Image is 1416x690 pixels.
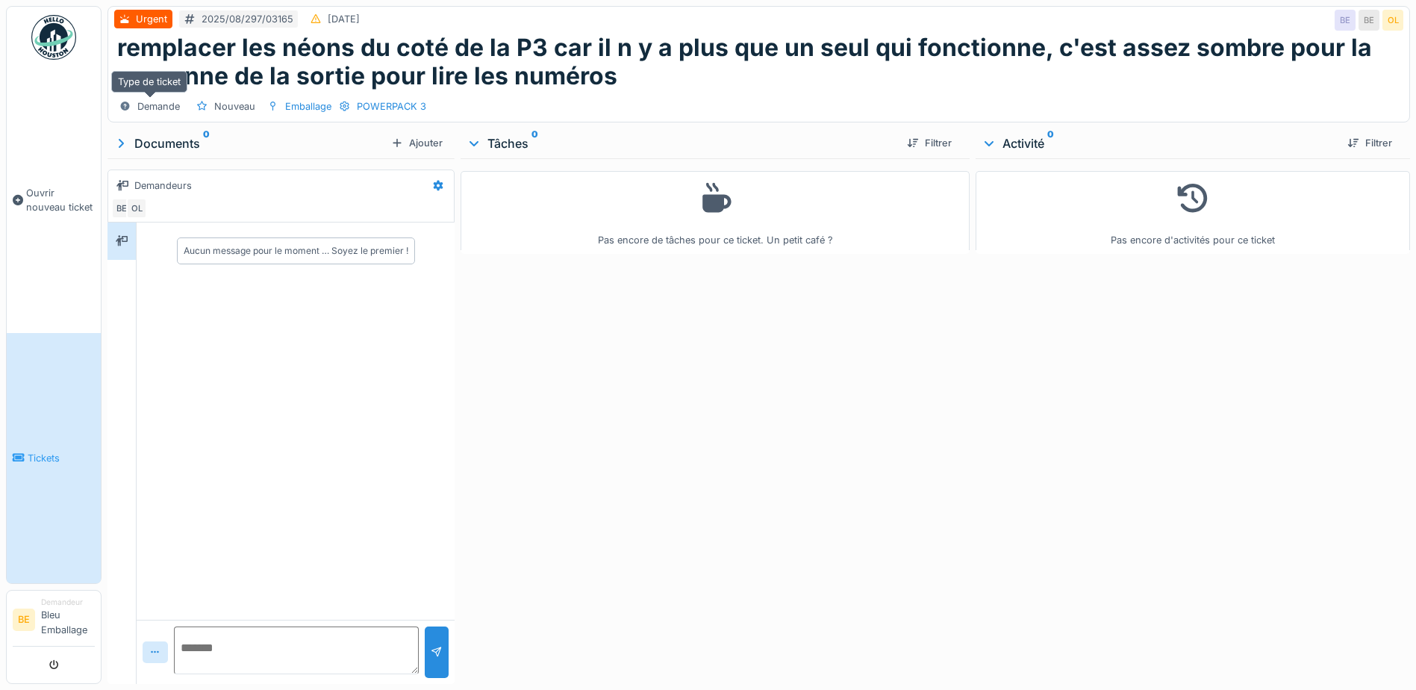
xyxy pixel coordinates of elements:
div: BE [1335,10,1356,31]
sup: 0 [531,134,538,152]
div: Filtrer [901,133,958,153]
li: BE [13,609,35,631]
div: BE [111,198,132,219]
div: Filtrer [1341,133,1398,153]
li: Bleu Emballage [41,597,95,643]
div: OL [1382,10,1403,31]
img: Badge_color-CXgf-gQk.svg [31,15,76,60]
span: Tickets [28,451,95,465]
div: Ajouter [385,133,449,153]
div: BE [1359,10,1379,31]
div: Demandeurs [134,178,192,193]
div: Pas encore de tâches pour ce ticket. Un petit café ? [470,178,960,247]
h1: remplacer les néons du coté de la P3 car il n y a plus que un seul qui fonctionne, c'est assez so... [117,34,1400,91]
div: Documents [113,134,385,152]
div: 2025/08/297/03165 [202,12,293,26]
div: Type de ticket [111,71,187,93]
div: Aucun message pour le moment … Soyez le premier ! [184,244,408,258]
a: Ouvrir nouveau ticket [7,68,101,333]
div: POWERPACK 3 [357,99,426,114]
a: BE DemandeurBleu Emballage [13,597,95,647]
div: Emballage [285,99,331,114]
div: Demandeur [41,597,95,608]
a: Tickets [7,333,101,583]
span: Ouvrir nouveau ticket [26,186,95,214]
div: Urgent [136,12,167,26]
div: Demande [137,99,180,114]
div: Activité [982,134,1335,152]
div: Nouveau [214,99,255,114]
sup: 0 [203,134,210,152]
sup: 0 [1047,134,1054,152]
div: Pas encore d'activités pour ce ticket [985,178,1400,247]
div: OL [126,198,147,219]
div: [DATE] [328,12,360,26]
div: Tâches [467,134,895,152]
